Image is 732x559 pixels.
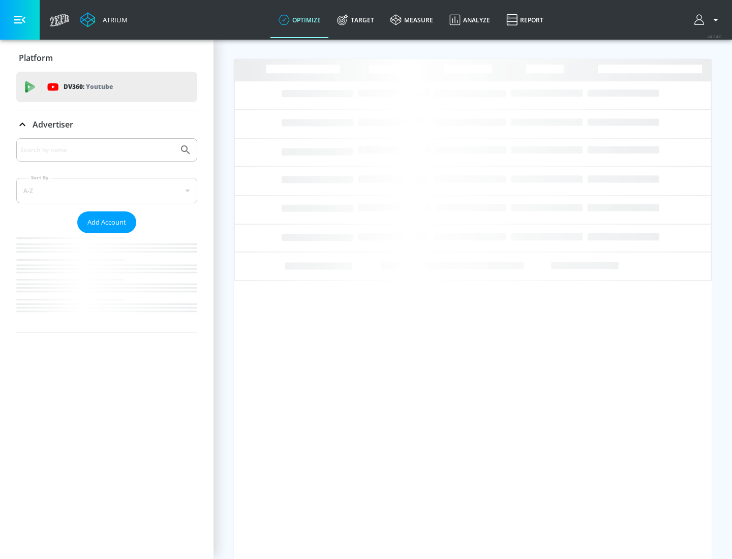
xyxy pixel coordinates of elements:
label: Sort By [29,174,51,181]
div: DV360: Youtube [16,72,197,102]
a: Atrium [80,12,128,27]
a: optimize [270,2,329,38]
p: DV360: [64,81,113,92]
button: Add Account [77,211,136,233]
div: Advertiser [16,138,197,332]
div: A-Z [16,178,197,203]
span: v 4.24.0 [708,34,722,39]
p: Platform [19,52,53,64]
a: measure [382,2,441,38]
a: Report [498,2,552,38]
p: Youtube [86,81,113,92]
nav: list of Advertiser [16,233,197,332]
div: Advertiser [16,110,197,139]
div: Atrium [99,15,128,24]
div: Platform [16,44,197,72]
a: Analyze [441,2,498,38]
a: Target [329,2,382,38]
input: Search by name [20,143,174,157]
p: Advertiser [33,119,73,130]
span: Add Account [87,216,126,228]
